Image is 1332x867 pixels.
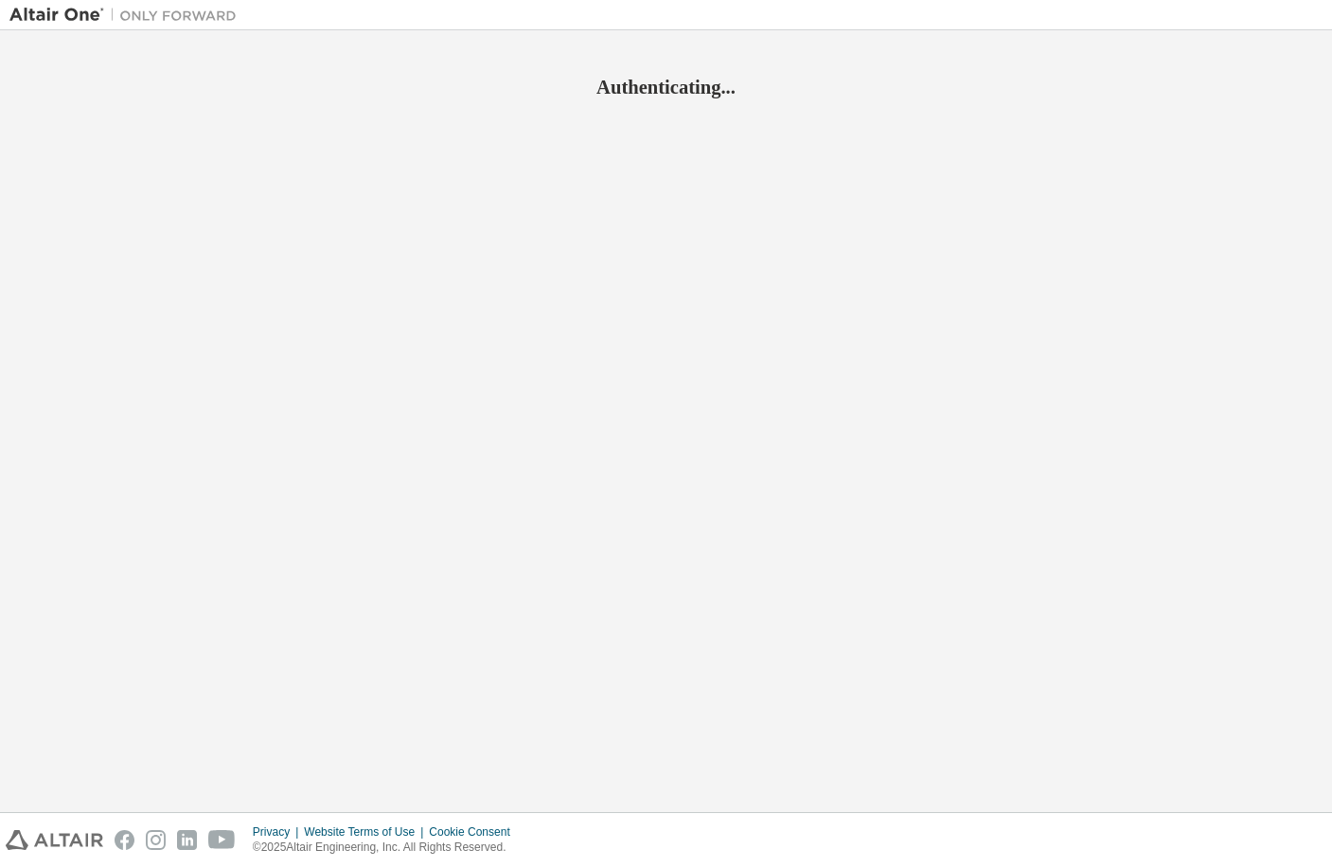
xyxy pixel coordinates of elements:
img: youtube.svg [208,830,236,850]
div: Cookie Consent [429,824,521,840]
img: instagram.svg [146,830,166,850]
img: Altair One [9,6,246,25]
img: altair_logo.svg [6,830,103,850]
div: Privacy [253,824,304,840]
div: Website Terms of Use [304,824,429,840]
img: linkedin.svg [177,830,197,850]
h2: Authenticating... [9,75,1323,99]
p: © 2025 Altair Engineering, Inc. All Rights Reserved. [253,840,522,856]
img: facebook.svg [115,830,134,850]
